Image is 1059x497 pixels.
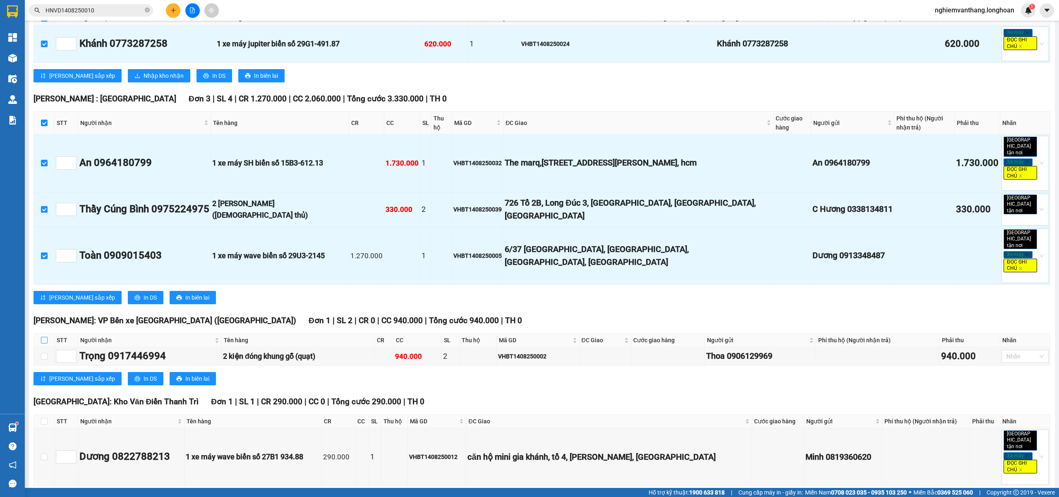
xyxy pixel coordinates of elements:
span: Mã GD [499,336,570,345]
th: Thu hộ [431,112,452,134]
span: In biên lai [185,293,209,302]
span: Miền Bắc [913,488,973,497]
div: VHBT1408250005 [453,251,502,260]
th: Phí thu hộ (Người nhận trả) [816,334,940,347]
th: Tên hàng [184,415,321,428]
div: Thầy Cúng Bình 0975224975 [79,202,209,217]
span: In DS [144,293,157,302]
div: Dương 0913348487 [812,249,893,262]
span: | [289,94,291,103]
div: 726 Tổ 2B, Long Đúc 3, [GEOGRAPHIC_DATA], [GEOGRAPHIC_DATA], [GEOGRAPHIC_DATA] [505,197,772,223]
span: | [377,316,379,325]
span: Xe máy [1004,158,1033,166]
div: 290.000 [323,451,354,463]
span: notification [9,461,17,469]
button: printerIn DS [128,372,163,385]
span: | [731,488,732,497]
span: Nhập kho nhận [144,71,184,80]
td: VHBT1408250032 [452,134,503,192]
span: close [1018,468,1023,472]
span: close-circle [145,7,150,12]
th: Phí thu hộ (Người nhận trả) [882,415,970,428]
span: SL 2 [337,316,352,325]
button: file-add [185,3,200,18]
div: 6/37 [GEOGRAPHIC_DATA], [GEOGRAPHIC_DATA], [GEOGRAPHIC_DATA], [GEOGRAPHIC_DATA] [505,243,772,269]
span: [GEOGRAPHIC_DATA] tận nơi [1004,194,1037,215]
span: | [235,94,237,103]
strong: 0708 023 035 - 0935 103 250 [831,489,907,496]
span: Tổng cước 290.000 [331,397,401,406]
span: sort-ascending [40,73,46,79]
th: Cước giao hàng [631,334,705,347]
span: close [1025,252,1029,257]
span: close-circle [145,7,150,14]
img: icon-new-feature [1025,7,1032,14]
div: 1 [470,38,484,50]
button: sort-ascending[PERSON_NAME] sắp xếp [34,291,122,304]
span: close [1024,243,1028,247]
span: | [426,94,428,103]
span: | [257,397,259,406]
span: 1 [1030,4,1033,10]
th: Phí thu hộ (Người nhận trả) [894,112,955,134]
span: Cung cấp máy in - giấy in: [738,488,803,497]
th: Thu hộ [381,415,408,428]
div: 1 [370,451,380,463]
span: CC 940.000 [381,316,423,325]
div: 1 xe máy wave biển số 29U3-2145 [212,250,347,262]
th: CC [394,334,442,347]
span: CR 1.270.000 [239,94,287,103]
th: CC [384,112,420,134]
span: close [1024,209,1028,213]
span: Hỗ trợ kỹ thuật: [649,488,725,497]
span: nghiemvanthang.longhoan [928,5,1021,15]
div: VHBT1408250002 [498,352,577,361]
span: printer [176,376,182,382]
span: In biên lai [254,71,278,80]
div: VHBT1408250032 [453,158,502,168]
span: printer [134,295,140,301]
span: Người gửi [813,118,886,127]
span: In biên lai [185,374,209,383]
th: Cước giao hàng [774,112,811,134]
span: Người nhận [80,336,213,345]
th: CR [349,112,384,134]
span: ĐỌC GHI CHÚ [1004,36,1037,50]
th: SL [420,112,431,134]
span: [GEOGRAPHIC_DATA]: Kho Văn Điển Thanh Trì [34,397,199,406]
sup: 1 [1029,4,1035,10]
div: Toàn 0909015403 [79,248,209,264]
div: 1 xe máy wave biển số 27B1 934.88 [186,451,320,463]
div: 2 kiện đóng khung gỗ (quạt) [223,351,373,362]
div: Khánh 0773287258 [79,36,214,52]
td: VHBT1408250002 [497,347,579,366]
span: TH 0 [407,397,424,406]
strong: 1900 633 818 [689,489,725,496]
th: STT [55,415,78,428]
div: 620.000 [945,37,999,51]
span: CR 290.000 [261,397,302,406]
th: Phải thu [970,415,1000,428]
div: 2 [443,351,458,362]
img: solution-icon [8,116,17,125]
span: [PERSON_NAME] sắp xếp [49,374,115,383]
span: Đơn 1 [309,316,331,325]
input: Tìm tên, số ĐT hoặc mã đơn [46,6,143,15]
span: close [1024,151,1028,155]
div: 1 xe máy jupiter biển số 29G1-491.87 [217,38,404,50]
img: warehouse-icon [8,423,17,432]
span: search [34,7,40,13]
div: 2 [PERSON_NAME] ([DEMOGRAPHIC_DATA] thủ) [212,198,347,221]
div: Thoa 0906129969 [706,350,814,363]
div: 1 xe máy SH biển số 15B3-612.13 [212,157,347,169]
button: plus [166,3,180,18]
div: 1.730.000 [386,158,419,169]
span: Người nhận [80,118,202,127]
span: printer [245,73,251,79]
span: Người gửi [806,417,874,426]
span: [PERSON_NAME]: VP Bến xe [GEOGRAPHIC_DATA] ([GEOGRAPHIC_DATA]) [34,316,296,325]
div: 330.000 [386,204,419,215]
button: downloadNhập kho nhận [128,69,190,82]
div: VHBT1408250039 [453,205,502,214]
span: close [1025,160,1029,164]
